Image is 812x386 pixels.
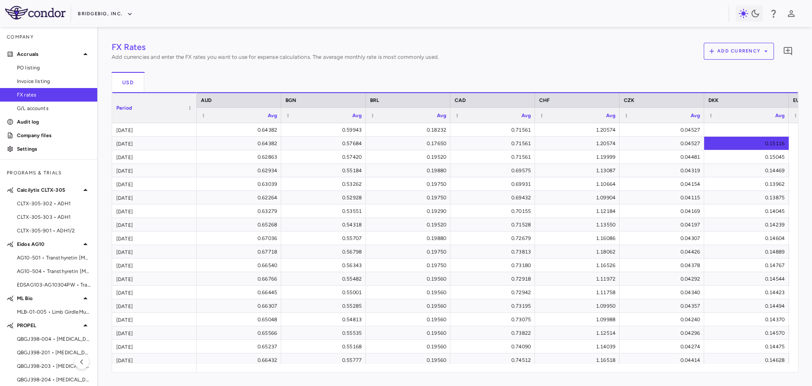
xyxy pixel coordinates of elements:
div: 0.19560 [373,299,446,313]
span: BRL [370,97,379,103]
div: 1.18062 [543,245,615,259]
div: 0.19880 [373,232,446,245]
div: 0.04197 [627,218,700,232]
div: 0.14494 [712,299,785,313]
div: 1.20574 [543,137,615,150]
div: [DATE] [112,191,197,204]
div: [DATE] [112,272,197,285]
div: 0.19560 [373,313,446,326]
div: [DATE] [112,177,197,190]
img: logo-full-SnFGN8VE.png [5,6,66,19]
div: 0.63279 [204,204,277,218]
div: 0.19560 [373,340,446,353]
div: 0.67036 [204,232,277,245]
span: AG10-504 • Transthyretin [MEDICAL_DATA] [MEDICAL_DATA] [17,267,91,275]
p: Audit log [17,118,91,126]
div: 0.62934 [204,164,277,177]
div: 1.20574 [543,123,615,137]
div: 0.65268 [204,218,277,232]
div: [DATE] [112,150,197,163]
div: 0.55777 [289,353,362,367]
div: 0.19750 [373,191,446,204]
div: 0.55535 [289,326,362,340]
div: 0.19560 [373,272,446,286]
div: 0.66307 [204,299,277,313]
span: Avg [606,113,615,119]
div: 0.14475 [712,340,785,353]
div: 0.73195 [458,299,531,313]
div: 0.14767 [712,259,785,272]
div: 0.55168 [289,340,362,353]
span: CHF [539,97,550,103]
div: 1.16086 [543,232,615,245]
div: 0.65048 [204,313,277,326]
div: 0.17650 [373,137,446,150]
div: [DATE] [112,123,197,136]
span: Period [116,105,132,111]
p: Eidos AG10 [17,240,80,248]
span: QBGJ398-201 • [MEDICAL_DATA] [17,349,91,356]
div: 0.19560 [373,326,446,340]
div: 0.56343 [289,259,362,272]
div: 1.12514 [543,326,615,340]
span: Avg [775,113,785,119]
p: Company files [17,132,91,139]
div: 0.64382 [204,123,277,137]
svg: Add comment [783,46,793,56]
div: 1.16518 [543,353,615,367]
p: Calcilytix CLTX-305 [17,186,80,194]
div: 1.11972 [543,272,615,286]
button: USD [112,72,144,92]
div: 0.55482 [289,272,362,286]
div: [DATE] [112,245,197,258]
div: 1.09988 [543,313,615,326]
div: 0.72918 [458,272,531,286]
div: 0.72942 [458,286,531,299]
div: 0.15045 [712,150,785,164]
div: [DATE] [112,340,197,353]
div: [DATE] [112,218,197,231]
span: QBGJ398-203 • [MEDICAL_DATA] [17,362,91,370]
span: AG10-501 • Transthyretin [MEDICAL_DATA] [MEDICAL_DATA] [17,254,91,262]
div: 0.04357 [627,299,700,313]
div: 0.04115 [627,191,700,204]
span: QBGJ398-004 • [MEDICAL_DATA] [17,335,91,343]
div: 1.12184 [543,204,615,218]
p: Accruals [17,50,80,58]
div: 0.19520 [373,150,446,164]
div: [DATE] [112,259,197,272]
div: 1.09950 [543,299,615,313]
div: 0.56798 [289,245,362,259]
div: 0.53551 [289,204,362,218]
div: 0.55707 [289,232,362,245]
div: 0.04292 [627,272,700,286]
div: 0.66445 [204,286,277,299]
div: 0.65237 [204,340,277,353]
div: 0.19290 [373,204,446,218]
div: 0.53262 [289,177,362,191]
div: 0.71561 [458,150,531,164]
div: 0.14423 [712,286,785,299]
div: 0.14889 [712,245,785,259]
div: 0.04340 [627,286,700,299]
div: 0.14469 [712,164,785,177]
div: 0.71528 [458,218,531,232]
div: 0.14604 [712,232,785,245]
div: 0.73822 [458,326,531,340]
button: BridgeBio, Inc. [78,7,133,21]
div: 1.11758 [543,286,615,299]
span: CAD [455,97,466,103]
span: CLTX-305-901 • ADH1/2 [17,227,91,234]
div: 0.57684 [289,137,362,150]
div: 0.66540 [204,259,277,272]
h4: FX Rates [112,41,439,53]
div: 0.19750 [373,259,446,272]
span: Avg [521,113,531,119]
div: 0.67718 [204,245,277,259]
div: 0.14370 [712,313,785,326]
div: [DATE] [112,326,197,339]
div: 0.57420 [289,150,362,164]
div: 0.04426 [627,245,700,259]
div: 0.64382 [204,137,277,150]
div: 0.69432 [458,191,531,204]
